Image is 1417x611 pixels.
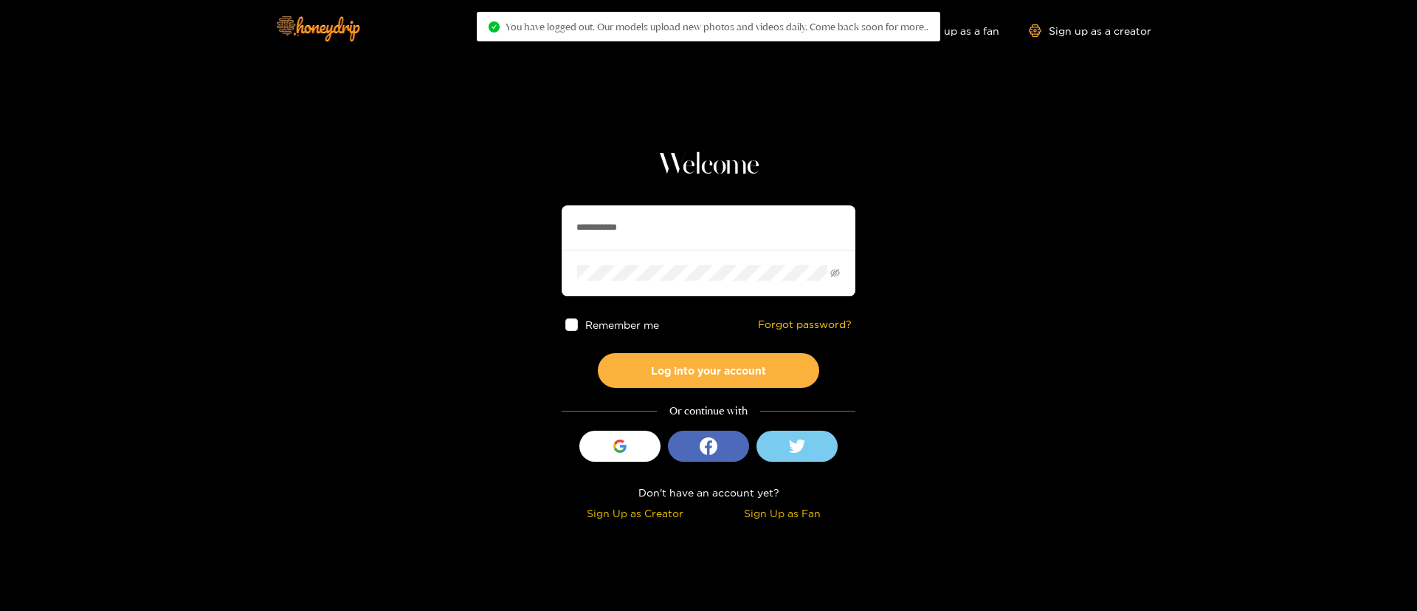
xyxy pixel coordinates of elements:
span: Remember me [585,319,659,330]
div: Or continue with [562,403,855,420]
span: check-circle [489,21,500,33]
button: Log into your account [598,353,819,388]
span: eye-invisible [830,268,840,278]
a: Sign up as a creator [1029,24,1151,37]
h1: Welcome [562,148,855,183]
a: Forgot password? [758,318,852,331]
div: Sign Up as Creator [565,505,705,522]
a: Sign up as a fan [898,24,999,37]
div: Sign Up as Fan [712,505,852,522]
div: Don't have an account yet? [562,484,855,501]
span: You have logged out. Our models upload new photos and videos daily. Come back soon for more.. [506,21,928,33]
